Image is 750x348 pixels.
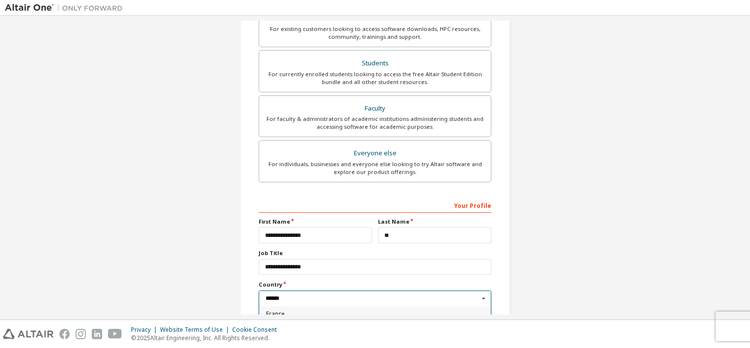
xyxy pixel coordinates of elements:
[265,25,485,41] div: For existing customers looking to access software downloads, HPC resources, community, trainings ...
[265,70,485,86] div: For currently enrolled students looking to access the free Altair Student Edition bundle and all ...
[265,57,485,70] div: Students
[259,197,491,213] div: Your Profile
[232,326,283,334] div: Cookie Consent
[378,218,491,226] label: Last Name
[259,218,372,226] label: First Name
[92,329,102,339] img: linkedin.svg
[108,329,122,339] img: youtube.svg
[131,326,160,334] div: Privacy
[265,115,485,131] div: For faculty & administrators of academic institutions administering students and accessing softwa...
[5,3,128,13] img: Altair One
[265,102,485,116] div: Faculty
[3,329,54,339] img: altair_logo.svg
[265,160,485,176] div: For individuals, businesses and everyone else looking to try Altair software and explore our prod...
[76,329,86,339] img: instagram.svg
[266,311,484,317] span: France
[265,146,485,160] div: Everyone else
[259,249,491,257] label: Job Title
[59,329,70,339] img: facebook.svg
[131,334,283,342] p: © 2025 Altair Engineering, Inc. All Rights Reserved.
[160,326,232,334] div: Website Terms of Use
[259,281,491,289] label: Country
